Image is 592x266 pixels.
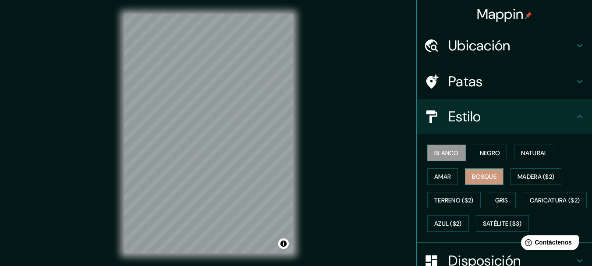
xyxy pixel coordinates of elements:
img: pin-icon.png [525,12,532,19]
button: Madera ($2) [510,168,561,185]
font: Satélite ($3) [483,220,522,228]
canvas: Mapa [124,14,293,253]
button: Gris [488,192,516,209]
font: Amar [434,173,451,181]
font: Ubicación [448,36,510,55]
div: Patas [417,64,592,99]
font: Patas [448,72,483,91]
button: Caricatura ($2) [523,192,587,209]
button: Natural [514,145,554,161]
button: Bosque [465,168,503,185]
font: Blanco [434,149,459,157]
button: Azul ($2) [427,215,469,232]
font: Negro [480,149,500,157]
font: Azul ($2) [434,220,462,228]
font: Natural [521,149,547,157]
font: Bosque [472,173,496,181]
button: Terreno ($2) [427,192,481,209]
button: Negro [473,145,507,161]
div: Ubicación [417,28,592,63]
button: Amar [427,168,458,185]
iframe: Lanzador de widgets de ayuda [514,232,582,256]
font: Caricatura ($2) [530,196,580,204]
font: Gris [495,196,508,204]
button: Satélite ($3) [476,215,529,232]
font: Mappin [477,5,524,23]
font: Terreno ($2) [434,196,474,204]
div: Estilo [417,99,592,134]
button: Activar o desactivar atribución [278,238,289,249]
font: Estilo [448,107,481,126]
button: Blanco [427,145,466,161]
font: Madera ($2) [518,173,554,181]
